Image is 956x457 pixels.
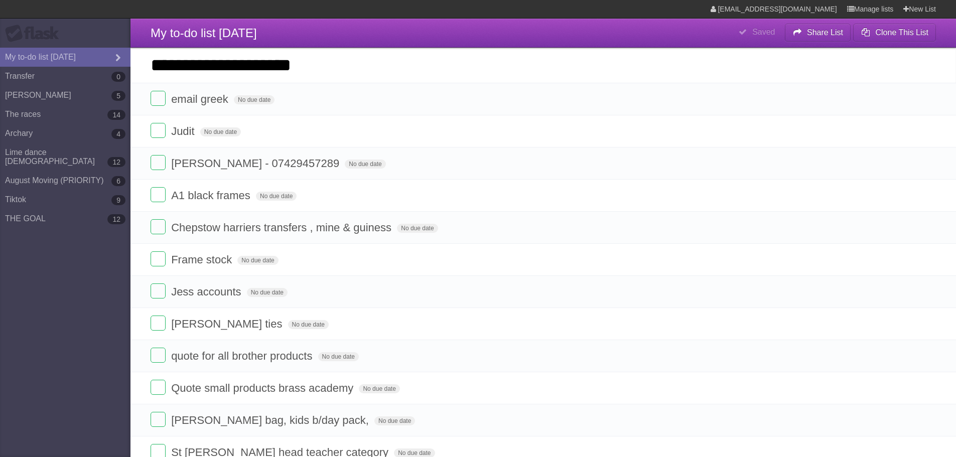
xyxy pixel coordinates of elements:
span: No due date [345,160,385,169]
span: No due date [256,192,297,201]
span: [PERSON_NAME] bag, kids b/day pack, [171,414,371,426]
button: Clone This List [853,24,936,42]
span: No due date [374,416,415,425]
span: No due date [288,320,329,329]
b: 12 [107,214,125,224]
span: No due date [247,288,288,297]
span: Frame stock [171,253,234,266]
b: 4 [111,129,125,139]
button: Share List [785,24,851,42]
span: Chepstow harriers transfers , mine & guiness [171,221,394,234]
b: 5 [111,91,125,101]
span: Jess accounts [171,285,243,298]
label: Done [151,155,166,170]
b: 0 [111,72,125,82]
label: Done [151,316,166,331]
span: No due date [397,224,438,233]
span: No due date [359,384,399,393]
b: 9 [111,195,125,205]
span: email greek [171,93,231,105]
span: No due date [318,352,359,361]
span: quote for all brother products [171,350,315,362]
label: Done [151,283,166,298]
span: [PERSON_NAME] ties [171,318,285,330]
label: Done [151,380,166,395]
b: Clone This List [875,28,928,37]
b: Share List [807,28,843,37]
span: No due date [200,127,241,136]
label: Done [151,348,166,363]
label: Done [151,412,166,427]
span: My to-do list [DATE] [151,26,257,40]
label: Done [151,251,166,266]
span: Judit [171,125,197,137]
span: Quote small products brass academy [171,382,356,394]
label: Done [151,187,166,202]
span: A1 black frames [171,189,253,202]
label: Done [151,219,166,234]
span: No due date [234,95,275,104]
label: Done [151,91,166,106]
b: 14 [107,110,125,120]
b: 12 [107,157,125,167]
label: Done [151,123,166,138]
b: Saved [752,28,775,36]
span: No due date [237,256,278,265]
span: [PERSON_NAME] - 07429457289 [171,157,342,170]
div: Flask [5,25,65,43]
b: 6 [111,176,125,186]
